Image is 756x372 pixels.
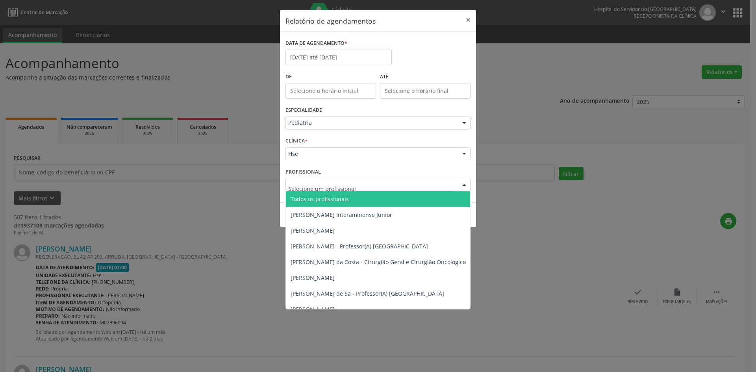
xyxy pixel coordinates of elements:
[288,181,454,196] input: Selecione um profissional
[291,227,335,234] span: [PERSON_NAME]
[288,150,454,158] span: Hse
[460,10,476,30] button: Close
[380,71,471,83] label: ATÉ
[288,119,454,127] span: Pediatria
[291,195,349,203] span: Todos os profissionais
[380,83,471,99] input: Selecione o horário final
[285,135,308,147] label: CLÍNICA
[285,104,322,117] label: ESPECIALIDADE
[291,211,392,218] span: [PERSON_NAME] Interaminense Junior
[285,166,321,178] label: PROFISSIONAL
[285,16,376,26] h5: Relatório de agendamentos
[285,37,347,50] label: DATA DE AGENDAMENTO
[291,242,428,250] span: [PERSON_NAME] - Professor(A) [GEOGRAPHIC_DATA]
[285,71,376,83] label: De
[291,274,335,281] span: [PERSON_NAME]
[291,290,444,297] span: [PERSON_NAME] de Sa - Professor(A) [GEOGRAPHIC_DATA]
[291,305,335,313] span: [PERSON_NAME]
[291,258,466,266] span: [PERSON_NAME] da Costa - Cirurgião Geral e Cirurgião Oncológico
[285,83,376,99] input: Selecione o horário inicial
[285,50,392,65] input: Selecione uma data ou intervalo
